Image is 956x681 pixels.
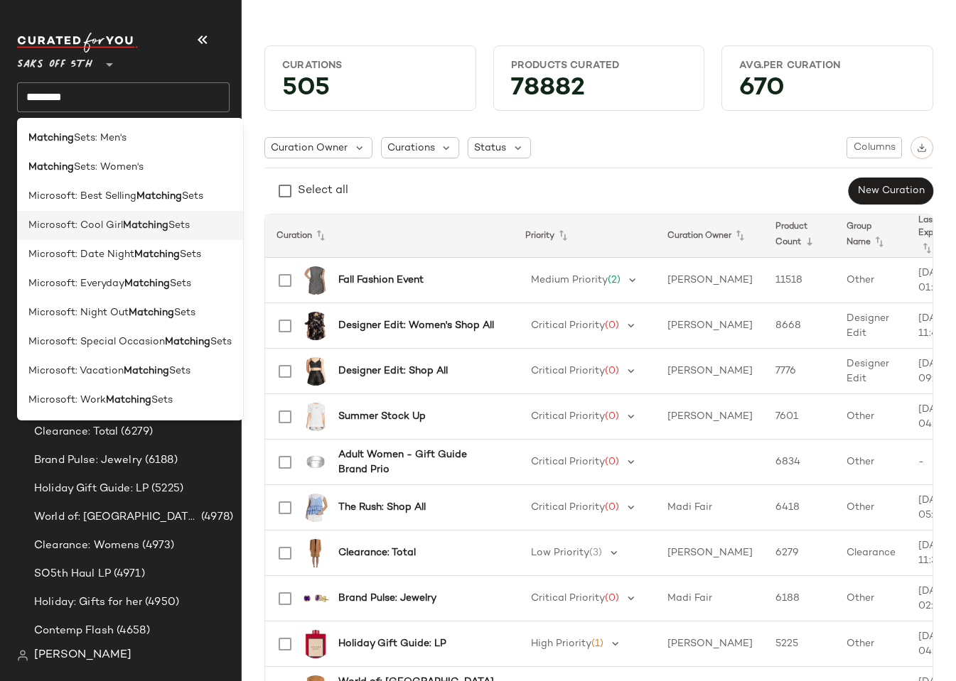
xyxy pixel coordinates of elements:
span: Sets [168,218,190,233]
b: Summer Stock Up [338,409,426,424]
div: 78882 [500,78,699,104]
td: [PERSON_NAME] [656,530,764,576]
span: Critical Priority [531,366,605,376]
b: Matching [136,189,182,204]
span: Curations [387,141,435,156]
span: Status [474,141,506,156]
span: Microsoft: Work [28,393,106,408]
span: (4973) [139,538,174,554]
img: 0400022449939 [301,630,330,658]
span: Critical Priority [531,593,605,604]
td: 7776 [764,349,835,394]
span: (0) [605,502,619,513]
span: Sets: Women's [74,160,144,175]
b: Holiday Gift Guide: LP [338,636,446,651]
span: (2) [608,275,621,285]
td: 6834 [764,440,835,485]
span: (6279) [118,424,153,440]
td: Clearance [835,530,907,576]
b: Matching [124,276,170,291]
td: [PERSON_NAME] [656,394,764,440]
span: (6188) [142,452,178,469]
span: Clearance: Womens [34,538,139,554]
button: New Curation [849,178,933,205]
td: 6188 [764,576,835,621]
span: Sets: Men's [74,131,127,146]
span: (0) [605,411,619,422]
img: svg%3e [17,650,28,661]
span: (4978) [198,509,233,525]
td: 6279 [764,530,835,576]
span: Critical Priority [531,320,605,331]
span: Low Priority [531,547,589,558]
b: Designer Edit: Shop All [338,364,448,378]
div: Select all [298,182,348,200]
span: Microsoft: Vacation [28,364,124,378]
td: Other [835,576,907,621]
td: 6418 [764,485,835,530]
span: (4950) [142,594,179,611]
td: Other [835,440,907,485]
span: Sets [169,364,190,378]
img: cfy_white_logo.C9jOOHJF.svg [17,33,138,53]
img: 0400023042646_NAVY [301,357,330,386]
td: [PERSON_NAME] [656,621,764,667]
span: Sets [170,276,191,291]
th: Curation [265,214,514,258]
span: (3) [589,547,602,558]
span: Brand Pulse: Jewelry [34,452,142,469]
td: [PERSON_NAME] [656,349,764,394]
div: 670 [728,78,927,104]
b: Matching [123,218,168,233]
td: Madi Fair [656,576,764,621]
th: Curation Owner [656,214,764,258]
span: (5225) [149,481,183,497]
span: Microsoft: Cool Girl [28,218,123,233]
b: Matching [106,393,151,408]
span: World of: [GEOGRAPHIC_DATA] (Womens) [34,509,198,525]
span: Microsoft: Best Selling [28,189,136,204]
td: Other [835,394,907,440]
b: Clearance: Total [338,545,416,560]
span: Clearance: Total [34,424,118,440]
span: Sets [180,247,201,262]
span: Critical Priority [531,502,605,513]
b: Matching [124,364,169,378]
td: Other [835,258,907,303]
span: Holiday Gift Guide: LP [34,481,149,497]
span: Sets [182,189,203,204]
img: 0400019366466_6MM [301,448,330,476]
span: Microsoft: Night Out [28,305,129,320]
span: Medium Priority [531,275,608,285]
img: 0400022282915 [301,584,330,613]
b: Brand Pulse: Jewelry [338,591,436,606]
div: Products Curated [511,59,687,72]
b: Matching [28,160,74,175]
td: Madi Fair [656,485,764,530]
span: (0) [605,457,619,467]
span: Curation Owner [271,141,348,156]
span: (0) [605,320,619,331]
b: Matching [28,131,74,146]
span: Critical Priority [531,411,605,422]
div: Curations [282,59,458,72]
td: [PERSON_NAME] [656,258,764,303]
span: (4971) [111,566,145,582]
b: Matching [165,334,210,349]
span: [PERSON_NAME] [34,647,131,664]
span: Microsoft: Date Night [28,247,134,262]
img: 0400021949612_TOBACCO [301,539,330,567]
b: Fall Fashion Event [338,273,424,288]
span: Microsoft: Special Occasion [28,334,165,349]
button: Columns [847,137,902,158]
span: Microsoft: Everyday [28,276,124,291]
img: 0400022958853 [301,266,330,295]
div: 505 [271,78,470,104]
b: Adult Women - Gift Guide Brand Prio [338,447,497,477]
b: The Rush: Shop All [338,500,426,515]
span: New Curation [857,185,925,197]
span: (4658) [114,623,150,639]
img: 0400022777990_PUREWHITE [301,403,330,431]
span: Contemp Flash [34,623,114,639]
span: Critical Priority [531,457,605,467]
